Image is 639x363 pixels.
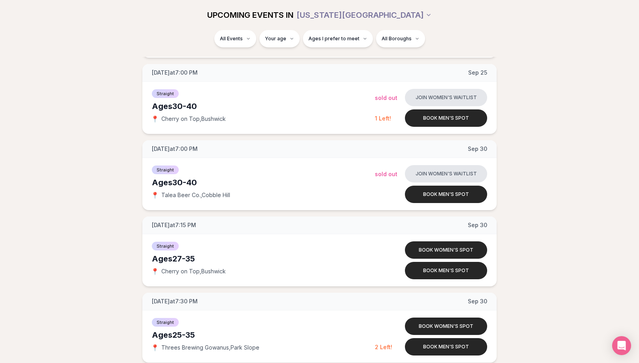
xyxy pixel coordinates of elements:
[612,336,631,355] div: Open Intercom Messenger
[405,338,487,355] button: Book men's spot
[152,116,158,122] span: 📍
[265,36,286,42] span: Your age
[207,9,293,21] span: UPCOMING EVENTS IN
[405,318,487,335] button: Book women's spot
[468,297,487,305] span: Sep 30
[152,89,179,98] span: Straight
[303,30,373,47] button: Ages I prefer to meet
[214,30,256,47] button: All Events
[220,36,243,42] span: All Events
[161,191,230,199] span: Talea Beer Co. , Cobble Hill
[152,101,375,112] div: Ages 30-40
[376,30,425,47] button: All Boroughs
[161,267,226,275] span: Cherry on Top , Bushwick
[375,94,397,101] span: Sold Out
[405,89,487,106] button: Join women's waitlist
[152,69,198,77] span: [DATE] at 7:00 PM
[297,6,432,24] button: [US_STATE][GEOGRAPHIC_DATA]
[259,30,300,47] button: Your age
[468,221,487,229] span: Sep 30
[152,177,375,188] div: Ages 30-40
[468,145,487,153] span: Sep 30
[152,221,196,229] span: [DATE] at 7:15 PM
[152,329,375,340] div: Ages 25-35
[375,115,391,122] span: 1 Left!
[382,36,412,42] span: All Boroughs
[405,109,487,127] button: Book men's spot
[405,186,487,203] button: Book men's spot
[405,262,487,279] button: Book men's spot
[375,171,397,177] span: Sold Out
[375,344,392,350] span: 2 Left!
[152,145,198,153] span: [DATE] at 7:00 PM
[405,241,487,259] button: Book women's spot
[152,242,179,250] span: Straight
[405,165,487,182] button: Join women's waitlist
[152,166,179,174] span: Straight
[152,268,158,275] span: 📍
[161,344,259,352] span: Threes Brewing Gowanus , Park Slope
[152,192,158,198] span: 📍
[152,297,198,305] span: [DATE] at 7:30 PM
[308,36,359,42] span: Ages I prefer to meet
[468,69,487,77] span: Sep 25
[152,344,158,351] span: 📍
[161,115,226,123] span: Cherry on Top , Bushwick
[152,253,375,264] div: Ages 27-35
[152,318,179,327] span: Straight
